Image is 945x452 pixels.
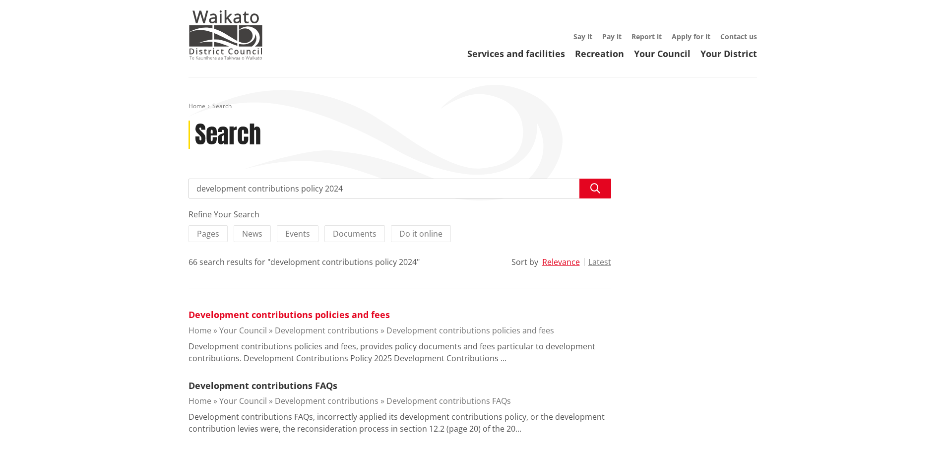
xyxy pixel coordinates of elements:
[189,309,390,321] a: Development contributions policies and fees
[189,102,205,110] a: Home
[700,48,757,60] a: Your District
[195,121,261,149] h1: Search
[275,325,378,336] a: Development contributions
[634,48,691,60] a: Your Council
[189,340,611,364] p: Development contributions policies and fees, provides policy documents and fees particular to dev...
[189,411,611,435] p: Development contributions FAQs, incorrectly applied its development contributions policy, or the ...
[275,395,378,406] a: Development contributions
[189,10,263,60] img: Waikato District Council - Te Kaunihera aa Takiwaa o Waikato
[399,228,442,239] span: Do it online
[575,48,624,60] a: Recreation
[197,228,219,239] span: Pages
[242,228,262,239] span: News
[189,102,757,111] nav: breadcrumb
[588,258,611,266] button: Latest
[511,256,538,268] div: Sort by
[219,325,267,336] a: Your Council
[285,228,310,239] span: Events
[602,32,622,41] a: Pay it
[189,256,420,268] div: 66 search results for "development contributions policy 2024"
[212,102,232,110] span: Search
[467,48,565,60] a: Services and facilities
[573,32,592,41] a: Say it
[386,325,554,336] a: Development contributions policies and fees
[899,410,935,446] iframe: Messenger Launcher
[333,228,377,239] span: Documents
[542,258,580,266] button: Relevance
[219,395,267,406] a: Your Council
[672,32,710,41] a: Apply for it
[189,208,611,220] div: Refine Your Search
[189,395,211,406] a: Home
[189,179,611,198] input: Search input
[189,380,337,391] a: Development contributions FAQs
[189,325,211,336] a: Home
[631,32,662,41] a: Report it
[386,395,511,406] a: Development contributions FAQs
[720,32,757,41] a: Contact us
